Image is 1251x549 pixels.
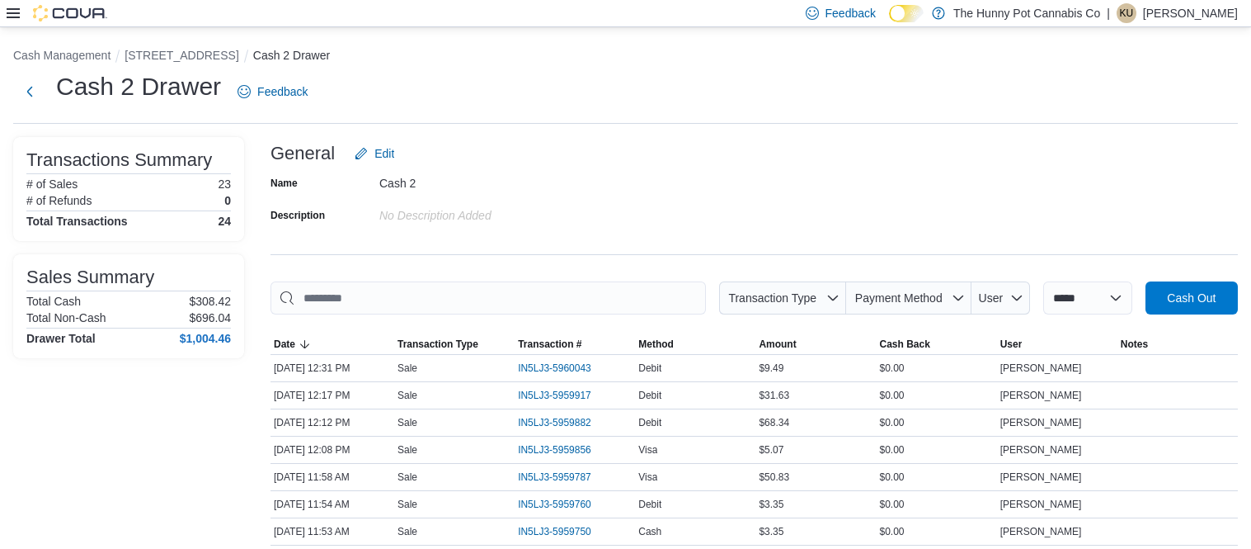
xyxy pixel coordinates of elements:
span: $68.34 [759,416,789,429]
span: Edit [374,145,394,162]
span: Debit [638,362,661,375]
button: Amount [755,334,876,354]
h3: Transactions Summary [26,150,212,170]
span: Payment Method [855,291,943,305]
button: Next [13,75,46,108]
p: | [1107,3,1110,23]
span: Amount [759,338,796,351]
label: Description [270,209,325,222]
span: IN5LJ3-5959917 [518,389,591,402]
span: $5.07 [759,443,783,457]
button: IN5LJ3-5959917 [518,386,608,405]
h3: General [270,144,335,163]
span: $9.49 [759,362,783,375]
h4: 24 [218,215,231,228]
span: Transaction # [518,338,581,351]
span: $3.35 [759,498,783,511]
span: IN5LJ3-5959882 [518,416,591,429]
span: Debit [638,498,661,511]
div: [DATE] 12:12 PM [270,413,394,433]
span: IN5LJ3-5959760 [518,498,591,511]
h6: Total Cash [26,295,81,308]
img: Cova [33,5,107,21]
span: Debit [638,389,661,402]
span: IN5LJ3-5959750 [518,525,591,538]
div: [DATE] 12:31 PM [270,358,394,378]
div: $0.00 [877,467,997,487]
div: $0.00 [877,358,997,378]
span: User [979,291,1004,305]
label: Name [270,177,298,190]
nav: An example of EuiBreadcrumbs [13,47,1238,67]
h6: Total Non-Cash [26,311,106,324]
span: KU [1120,3,1134,23]
input: This is a search bar. As you type, the results lower in the page will automatically filter. [270,282,706,315]
button: Cash Out [1145,282,1238,315]
h6: # of Refunds [26,194,92,207]
p: Sale [397,416,417,429]
span: Dark Mode [889,22,890,23]
button: Date [270,334,394,354]
div: Korryne Urquhart [1117,3,1136,23]
div: [DATE] 11:54 AM [270,495,394,514]
button: Transaction # [515,334,635,354]
span: Method [638,338,674,351]
span: [PERSON_NAME] [1000,362,1082,375]
span: IN5LJ3-5960043 [518,362,591,375]
h1: Cash 2 Drawer [56,70,221,103]
h4: $1,004.46 [180,332,231,345]
p: Sale [397,389,417,402]
p: Sale [397,443,417,457]
span: [PERSON_NAME] [1000,498,1082,511]
span: IN5LJ3-5959787 [518,471,591,484]
p: Sale [397,498,417,511]
a: Feedback [231,75,314,108]
p: 0 [224,194,231,207]
button: IN5LJ3-5960043 [518,358,608,378]
button: IN5LJ3-5959760 [518,495,608,514]
h3: Sales Summary [26,267,154,287]
button: Method [635,334,755,354]
button: Transaction Type [719,282,846,315]
p: 23 [218,177,231,191]
button: Notes [1117,334,1238,354]
span: [PERSON_NAME] [1000,389,1082,402]
p: $308.42 [189,295,231,308]
button: Cash Management [13,49,111,62]
span: IN5LJ3-5959856 [518,443,591,457]
p: $696.04 [189,311,231,324]
button: [STREET_ADDRESS] [125,49,238,62]
div: $0.00 [877,440,997,460]
span: Visa [638,443,657,457]
button: Payment Method [846,282,971,315]
div: [DATE] 11:58 AM [270,467,394,487]
button: Cash Back [877,334,997,354]
span: Cash [638,525,661,538]
button: User [971,282,1030,315]
h4: Total Transactions [26,215,128,228]
span: Feedback [825,5,876,21]
button: IN5LJ3-5959750 [518,522,608,542]
div: [DATE] 11:53 AM [270,522,394,542]
span: Transaction Type [397,338,478,351]
button: Transaction Type [394,334,515,354]
h6: # of Sales [26,177,78,191]
span: User [1000,338,1023,351]
span: [PERSON_NAME] [1000,471,1082,484]
span: Cash Back [880,338,930,351]
button: IN5LJ3-5959856 [518,440,608,460]
span: $50.83 [759,471,789,484]
span: Cash Out [1167,290,1216,306]
p: Sale [397,525,417,538]
span: [PERSON_NAME] [1000,416,1082,429]
div: $0.00 [877,413,997,433]
p: Sale [397,471,417,484]
span: Debit [638,416,661,429]
div: Cash 2 [379,170,600,190]
span: Date [274,338,295,351]
span: Feedback [257,83,308,100]
span: [PERSON_NAME] [1000,443,1082,457]
div: $0.00 [877,495,997,514]
button: Edit [348,137,401,170]
h4: Drawer Total [26,332,96,345]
